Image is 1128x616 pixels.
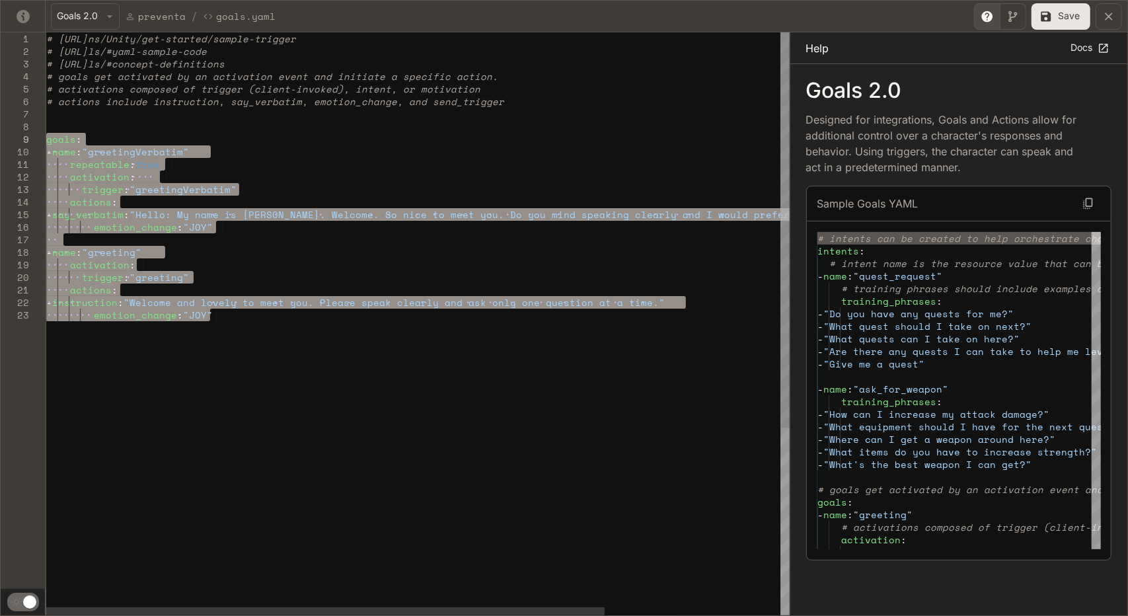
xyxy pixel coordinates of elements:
[823,319,1032,333] span: "What quest should I take on next?"
[118,295,124,309] span: :
[135,157,159,171] span: true
[1,171,29,183] div: 12
[130,208,469,221] span: "Hello. My name is [PERSON_NAME]. Welcome. So nice to mee
[88,32,296,46] span: ns/Unity/get-started/sample-trigger
[1,145,29,158] div: 10
[841,533,901,547] span: activation
[817,344,823,358] span: -
[46,295,52,309] span: -
[817,196,919,212] p: Sample Goals YAML
[130,182,237,196] span: "greetingVerbatim"
[1076,192,1100,215] button: Copy
[1067,37,1111,59] a: Docs
[82,270,124,284] span: trigger
[1,108,29,120] div: 7
[936,294,942,308] span: :
[901,545,960,559] span: "greeting"
[817,457,823,471] span: -
[853,508,913,521] span: "greeting"
[853,269,942,283] span: "quest_request"
[847,269,853,283] span: :
[817,307,823,321] span: -
[1,58,29,70] div: 3
[124,182,130,196] span: :
[817,269,823,283] span: -
[1,258,29,271] div: 19
[1,208,29,221] div: 15
[82,182,124,196] span: trigger
[130,157,135,171] span: :
[817,495,847,509] span: goals
[46,245,52,259] span: -
[70,258,130,272] span: activation
[1,271,29,284] div: 20
[817,482,1115,496] span: # goals get activated by an activation event and i
[177,220,183,234] span: :
[76,145,82,159] span: :
[806,112,1091,175] p: Designed for integrations, Goals and Actions allow for additional control over a character's resp...
[216,9,276,23] p: Goals.yaml
[817,382,823,396] span: -
[130,170,135,184] span: :
[1,296,29,309] div: 22
[817,231,1115,245] span: # intents can be created to help orchestrate chara
[1,45,29,58] div: 2
[817,319,823,333] span: -
[1,284,29,296] div: 21
[46,132,76,146] span: goals
[94,308,177,322] span: emotion_change
[421,295,665,309] span: rly and ask only one question at a time."
[183,220,213,234] span: "JOY"
[112,195,118,209] span: :
[23,594,36,609] span: Dark mode toggle
[1,233,29,246] div: 17
[88,44,207,58] span: ls/#yaml-sample-code
[138,9,186,23] p: preventa
[817,420,823,434] span: -
[82,245,141,259] span: "greeting"
[94,220,177,234] span: emotion_change
[112,283,118,297] span: :
[817,407,823,421] span: -
[1,133,29,145] div: 9
[70,170,130,184] span: activation
[124,295,421,309] span: "Welcome and lovely to meet you. Please speak clea
[1000,3,1026,30] button: Toggle Visual editor panel
[1,196,29,208] div: 14
[70,157,130,171] span: repeatable
[841,395,936,408] span: training_phrases
[70,283,112,297] span: actions
[344,95,504,108] span: on_change, and send_trigger
[859,244,865,258] span: :
[936,395,942,408] span: :
[817,244,859,258] span: intents
[344,69,498,83] span: nitiate a specific action.
[823,407,1049,421] span: "How can I increase my attack damage?"
[817,508,823,521] span: -
[817,445,823,459] span: -
[46,57,88,71] span: # [URL]
[823,508,847,521] span: name
[823,332,1020,346] span: "What quests can I take on here?"
[853,382,948,396] span: "ask_for_weapon"
[76,132,82,146] span: :
[1,183,29,196] div: 13
[847,382,853,396] span: :
[1,32,29,45] div: 1
[46,208,52,221] span: -
[823,432,1055,446] span: "Where can I get a weapon around here?"
[124,208,130,221] span: :
[974,3,1000,30] button: Toggle Help panel
[1,246,29,258] div: 18
[191,9,198,24] span: /
[1,83,29,95] div: 5
[841,294,936,308] span: training_phrases
[52,295,118,309] span: instruction
[1,309,29,321] div: 23
[823,420,1121,434] span: "What equipment should I have for the next quest?"
[823,457,1032,471] span: "What's the best weapon I can get?"
[853,545,895,559] span: trigger
[817,357,823,371] span: -
[177,308,183,322] span: :
[847,495,853,509] span: :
